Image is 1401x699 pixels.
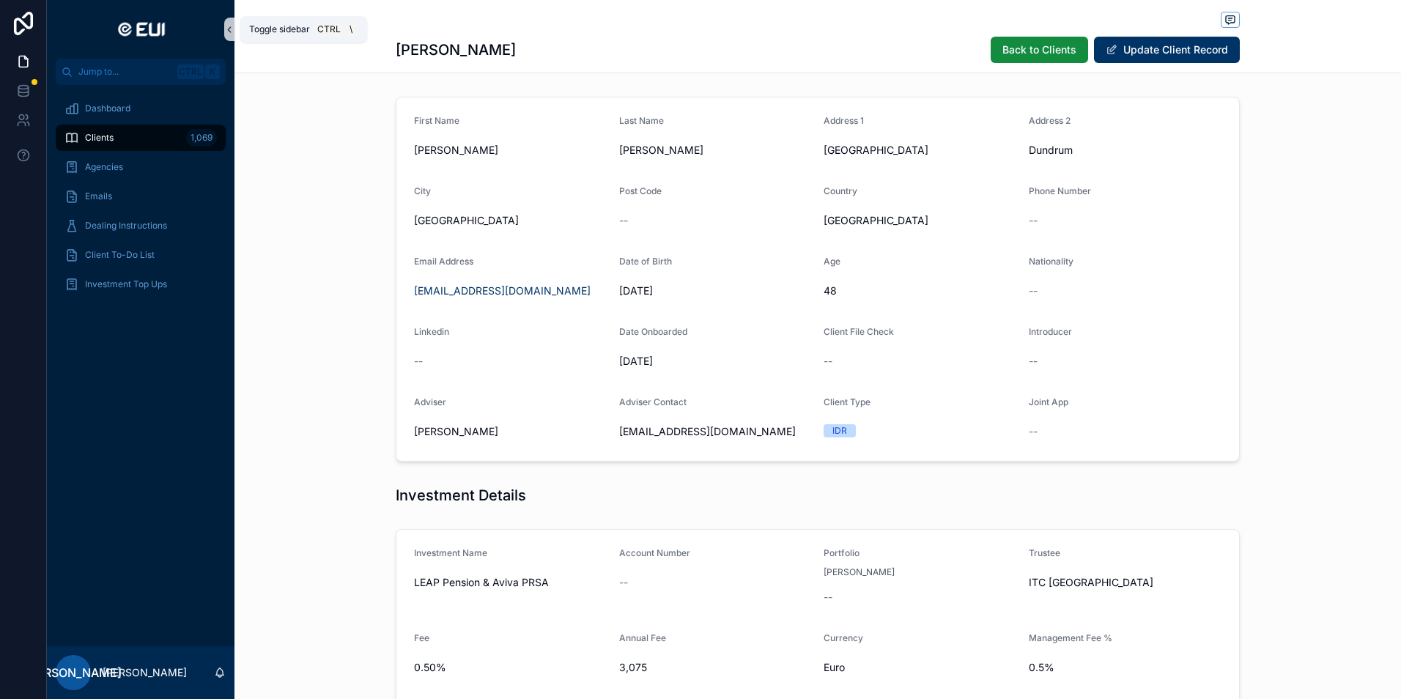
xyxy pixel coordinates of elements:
span: Back to Clients [1002,42,1076,57]
span: \ [345,23,357,35]
span: Dundrum [1029,143,1222,158]
span: Post Code [619,185,662,196]
a: Investment Top Ups [56,271,226,297]
a: Emails [56,183,226,210]
span: Management Fee % [1029,632,1112,643]
span: Country [824,185,857,196]
span: -- [824,354,832,369]
span: -- [619,575,628,590]
span: [GEOGRAPHIC_DATA] [824,213,1017,228]
button: Jump to...CtrlK [56,59,226,85]
span: -- [1029,213,1038,228]
span: Portfolio [824,547,860,558]
span: 0.50% [414,660,607,675]
span: Address 2 [1029,115,1071,126]
div: IDR [832,424,847,437]
span: Investment Top Ups [85,278,167,290]
span: First Name [414,115,459,126]
span: Fee [414,632,429,643]
span: [PERSON_NAME] [414,143,607,158]
span: [PERSON_NAME] [619,143,813,158]
span: [GEOGRAPHIC_DATA] [824,143,1017,158]
span: -- [824,590,832,604]
button: Back to Clients [991,37,1088,63]
span: Client To-Do List [85,249,155,261]
span: K [207,66,218,78]
span: -- [1029,284,1038,298]
span: Age [824,256,840,267]
span: Trustee [1029,547,1060,558]
span: Ctrl [177,64,204,79]
img: App logo [112,18,169,41]
span: Clients [85,132,114,144]
span: [DATE] [619,354,813,369]
span: Introducer [1029,326,1072,337]
span: Client Type [824,396,870,407]
span: Dealing Instructions [85,220,167,232]
span: Phone Number [1029,185,1091,196]
span: Emails [85,191,112,202]
button: Update Client Record [1094,37,1240,63]
span: [PERSON_NAME] [25,664,122,681]
h1: Investment Details [396,485,526,506]
div: 1,069 [186,129,217,147]
span: Address 1 [824,115,864,126]
span: ITC [GEOGRAPHIC_DATA] [1029,575,1222,590]
span: -- [1029,354,1038,369]
a: Clients1,069 [56,125,226,151]
span: Date Onboarded [619,326,687,337]
span: LEAP Pension & Aviva PRSA [414,575,607,590]
span: Account Number [619,547,690,558]
a: [EMAIL_ADDRESS][DOMAIN_NAME] [414,284,591,298]
a: Client To-Do List [56,242,226,268]
span: Date of Birth [619,256,672,267]
span: Annual Fee [619,632,666,643]
span: [PERSON_NAME] [414,424,607,439]
span: [EMAIL_ADDRESS][DOMAIN_NAME] [619,424,813,439]
span: Ctrl [316,22,342,37]
span: 0.5% [1029,660,1222,675]
span: Last Name [619,115,664,126]
div: scrollable content [47,85,234,317]
span: Linkedin [414,326,449,337]
span: Euro [824,660,1017,675]
span: City [414,185,431,196]
a: Dealing Instructions [56,212,226,239]
a: Dashboard [56,95,226,122]
p: [PERSON_NAME] [103,665,187,680]
span: -- [619,213,628,228]
span: 3,075 [619,660,813,675]
span: Client File Check [824,326,894,337]
h1: [PERSON_NAME] [396,40,516,60]
span: 48 [824,284,1017,298]
span: Joint App [1029,396,1068,407]
span: Agencies [85,161,123,173]
span: Nationality [1029,256,1073,267]
span: Dashboard [85,103,130,114]
span: Toggle sidebar [249,23,310,35]
span: [PERSON_NAME] [824,566,895,578]
span: Adviser [414,396,446,407]
span: Email Address [414,256,473,267]
span: -- [414,354,423,369]
span: -- [1029,424,1038,439]
span: [DATE] [619,284,813,298]
span: Investment Name [414,547,487,558]
span: Adviser Contact [619,396,687,407]
span: [GEOGRAPHIC_DATA] [414,213,607,228]
span: Jump to... [78,66,171,78]
a: Agencies [56,154,226,180]
span: Currency [824,632,863,643]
